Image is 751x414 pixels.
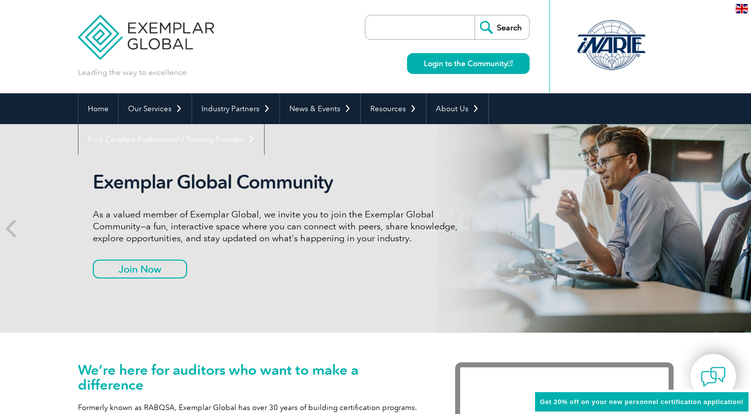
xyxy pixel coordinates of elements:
p: Leading the way to excellence [78,67,187,78]
a: Resources [361,93,426,124]
a: Home [78,93,118,124]
h1: We’re here for auditors who want to make a difference [78,362,425,392]
img: contact-chat.png [701,364,726,389]
img: open_square.png [507,61,513,66]
p: As a valued member of Exemplar Global, we invite you to join the Exemplar Global Community—a fun,... [93,208,465,244]
a: News & Events [280,93,360,124]
a: About Us [426,93,488,124]
a: Login to the Community [407,53,530,74]
a: Join Now [93,260,187,278]
a: Our Services [119,93,192,124]
h2: Exemplar Global Community [93,171,465,194]
a: Find Certified Professional / Training Provider [78,124,264,155]
img: en [736,4,748,13]
input: Search [475,15,529,39]
span: Get 20% off on your new personnel certification application! [540,398,744,406]
a: Industry Partners [192,93,279,124]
